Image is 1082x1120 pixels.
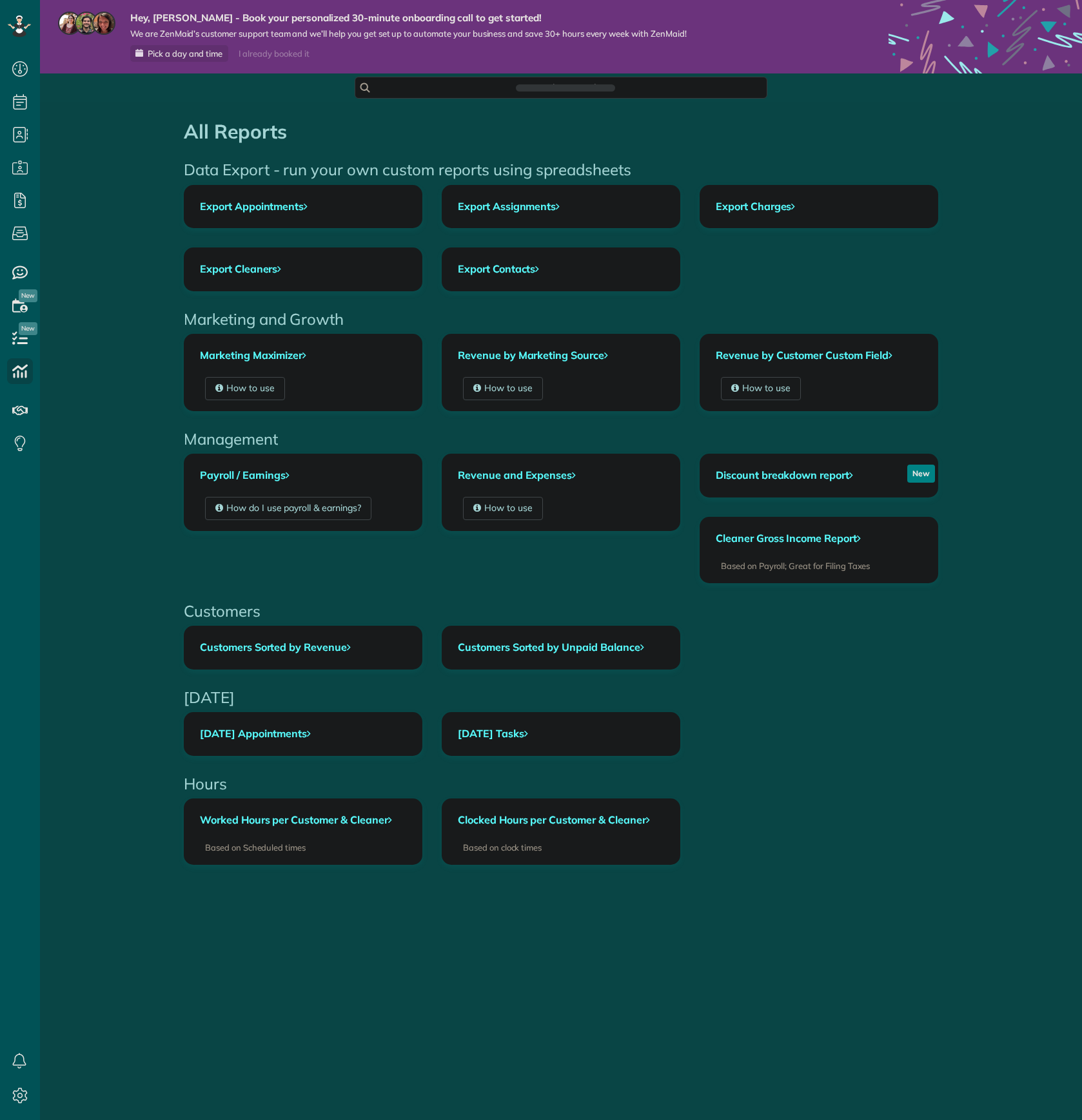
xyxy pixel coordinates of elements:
p: Based on Payroll; Great for Filing Taxes [721,560,917,572]
a: Export Contacts [442,248,680,291]
h2: Hours [184,775,938,792]
span: Search ZenMaid… [529,81,602,94]
h2: Customers [184,603,938,619]
a: Clocked Hours per Customer & Cleaner [442,799,680,842]
a: How to use [463,497,543,520]
img: michelle-19f622bdf1676172e81f8f8fba1fb50e276960ebfe0243fe18214015130c80e4.jpg [92,12,115,35]
a: [DATE] Tasks [442,713,680,755]
h2: Data Export - run your own custom reports using spreadsheets [184,161,938,178]
a: [DATE] Appointments [184,713,422,755]
a: Export Cleaners [184,248,422,291]
span: New [19,322,37,335]
a: Revenue by Customer Custom Field [700,334,938,377]
a: Discount breakdown report [700,454,869,497]
a: Export Assignments [442,186,680,228]
a: Pick a day and time [130,45,228,62]
a: Cleaner Gross Income Report [700,517,876,560]
a: How do I use payroll & earnings? [205,497,371,520]
h2: [DATE] [184,689,938,706]
p: Based on clock times [463,842,659,854]
span: New [19,289,37,302]
h1: All Reports [184,121,938,142]
img: maria-72a9807cf96188c08ef61303f053569d2e2a8a1cde33d635c8a3ac13582a053d.jpg [58,12,81,35]
a: Revenue by Marketing Source [442,334,680,377]
a: Marketing Maximizer [184,334,422,377]
a: Payroll / Earnings [184,454,422,497]
a: Worked Hours per Customer & Cleaner [184,799,422,842]
p: New [907,465,935,483]
a: Revenue and Expenses [442,454,680,497]
a: Customers Sorted by Revenue [184,626,422,669]
span: Pick a day and time [148,48,222,59]
span: We are ZenMaid’s customer support team and we’ll help you get set up to automate your business an... [130,28,687,39]
h2: Marketing and Growth [184,311,938,327]
a: Customers Sorted by Unpaid Balance [442,626,680,669]
strong: Hey, [PERSON_NAME] - Book your personalized 30-minute onboarding call to get started! [130,12,687,24]
p: Based on Scheduled times [205,842,401,854]
a: How to use [463,377,543,400]
a: How to use [721,377,801,400]
img: jorge-587dff0eeaa6aab1f244e6dc62b8924c3b6ad411094392a53c71c6c4a576187d.jpg [75,12,98,35]
a: Export Charges [700,186,938,228]
h2: Management [184,430,938,447]
a: How to use [205,377,285,400]
div: I already booked it [231,46,317,62]
a: Export Appointments [184,186,422,228]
